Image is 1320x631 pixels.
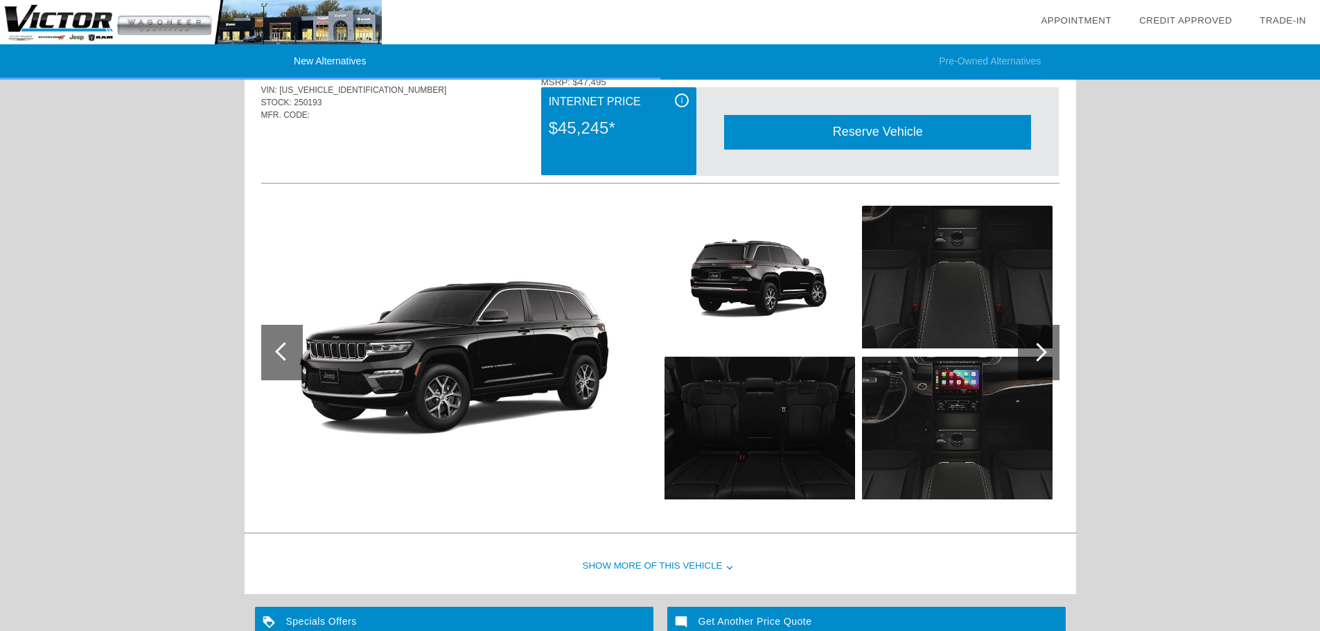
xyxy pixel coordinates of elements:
[665,357,855,499] img: g98wC-20250809120819.png
[862,357,1053,499] img: gZi7e-20250809120821.jpeg
[1041,15,1111,26] a: Appointment
[665,206,855,348] img: qcSab-20250809120818.jpeg
[549,94,689,110] div: Internet Price
[261,98,292,107] span: STOCK:
[261,207,654,498] img: HWuAS-20250809120806.jpeg
[1260,15,1306,26] a: Trade-In
[245,539,1076,594] div: Show More of this Vehicle
[1139,15,1232,26] a: Credit Approved
[675,94,689,107] div: i
[294,98,322,107] span: 250193
[261,85,277,95] span: VIN:
[279,85,446,95] span: [US_VEHICLE_IDENTIFICATION_NUMBER]
[862,206,1053,348] img: BG14q-20250809120820.jpeg
[261,110,310,120] span: MFR. CODE:
[261,142,1059,164] div: Quoted on [DATE] 11:31:30 AM
[724,115,1031,149] div: Reserve Vehicle
[549,110,689,146] div: $45,245*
